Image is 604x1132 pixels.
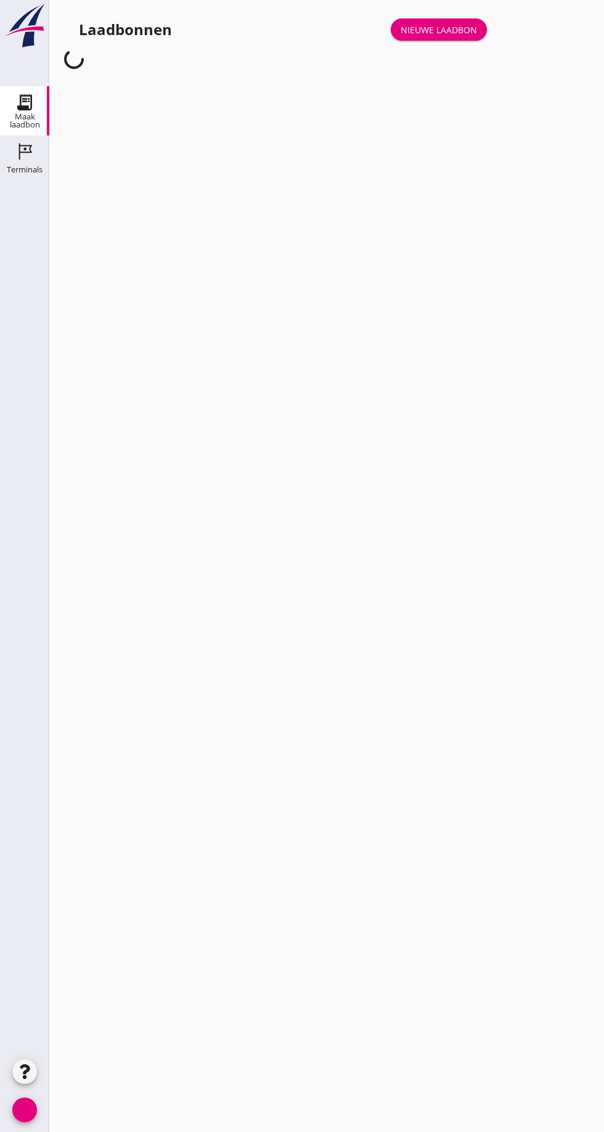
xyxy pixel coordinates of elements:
font: Maak laadbon [10,111,40,130]
a: Nieuwe laadbon [391,18,487,41]
font: Laadbonnen [79,19,172,39]
img: logo-small.a267ee39.svg [2,3,47,49]
font: Nieuwe laadbon [401,24,477,36]
font: Terminals [7,164,43,175]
